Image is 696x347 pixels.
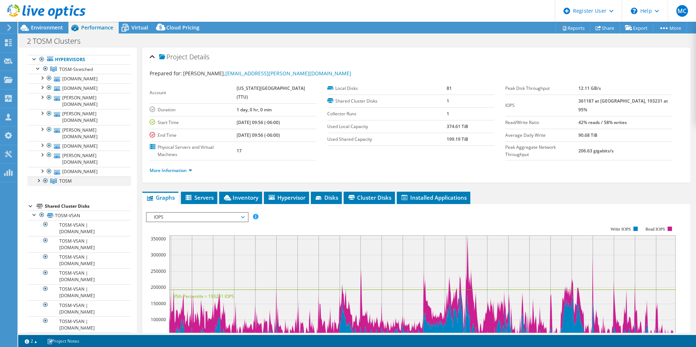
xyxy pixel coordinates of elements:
[59,66,93,72] span: TOSM-Stretched
[578,119,627,125] b: 42% reads / 58% writes
[620,22,653,33] a: Export
[447,98,449,104] b: 1
[150,132,237,139] label: End Time
[327,110,447,117] label: Collector Runs
[347,194,391,201] span: Cluster Disks
[59,178,72,184] span: TOSM
[505,102,578,109] label: IOPS
[645,227,665,232] text: Read IOPS
[327,123,447,130] label: Used Local Capacity
[223,194,258,201] span: Inventory
[151,252,166,258] text: 300000
[237,85,305,100] b: [US_STATE][GEOGRAPHIC_DATA] (TTU)
[27,252,131,268] a: TOSM-VSAN | [DOMAIN_NAME]
[24,37,92,45] h1: 2 TOSM Clusters
[676,5,688,17] span: MC
[27,176,131,186] a: TOSM
[578,98,668,113] b: 361187 at [GEOGRAPHIC_DATA], 193231 at 95%
[151,268,166,274] text: 250000
[166,24,199,31] span: Cloud Pricing
[225,70,351,77] a: [EMAIL_ADDRESS][PERSON_NAME][DOMAIN_NAME]
[150,167,192,173] a: More Information
[31,24,63,31] span: Environment
[150,89,237,96] label: Account
[150,144,237,158] label: Physical Servers and Virtual Machines
[237,148,242,154] b: 17
[27,93,131,109] a: [PERSON_NAME][DOMAIN_NAME]
[27,74,131,83] a: [DOMAIN_NAME]
[27,300,131,316] a: TOSM-VSAN | [DOMAIN_NAME]
[237,119,280,125] b: [DATE] 09:56 (-06:00)
[150,106,237,113] label: Duration
[237,107,272,113] b: 1 day, 0 hr, 0 min
[45,202,131,211] div: Shared Cluster Disks
[447,111,449,117] b: 1
[578,148,614,154] b: 206.63 gigabits/s
[27,220,131,236] a: TOSM-VSAN | [DOMAIN_NAME]
[27,141,131,151] a: [DOMAIN_NAME]
[237,132,280,138] b: [DATE] 09:56 (-06:00)
[505,144,578,158] label: Peak Aggregate Network Throughput
[27,316,131,332] a: TOSM-VSAN | [DOMAIN_NAME]
[151,236,166,242] text: 350000
[20,336,42,346] a: 2
[27,109,131,125] a: [PERSON_NAME][DOMAIN_NAME]
[315,194,338,201] span: Disks
[27,167,131,176] a: [DOMAIN_NAME]
[27,83,131,93] a: [DOMAIN_NAME]
[150,119,237,126] label: Start Time
[505,119,578,126] label: Read/Write Ratio
[189,52,209,61] span: Details
[653,22,687,33] a: More
[27,236,131,252] a: TOSM-VSAN | [DOMAIN_NAME]
[631,8,637,14] svg: \n
[27,64,131,74] a: TOSM-Stretched
[400,194,467,201] span: Installed Applications
[327,136,447,143] label: Used Shared Capacity
[590,22,620,33] a: Share
[505,85,578,92] label: Peak Disk Throughput
[447,85,452,91] b: 81
[131,24,148,31] span: Virtual
[150,213,244,222] span: IOPS
[159,53,187,61] span: Project
[610,227,631,232] text: Write IOPS
[327,97,447,105] label: Shared Cluster Disks
[42,336,84,346] a: Project Notes
[151,316,166,323] text: 100000
[151,284,166,290] text: 200000
[27,125,131,141] a: [PERSON_NAME][DOMAIN_NAME]
[146,194,175,201] span: Graphs
[555,22,590,33] a: Reports
[447,123,468,129] b: 374.61 TiB
[268,194,305,201] span: Hypervisor
[27,284,131,300] a: TOSM-VSAN | [DOMAIN_NAME]
[151,300,166,307] text: 150000
[578,132,597,138] b: 90.68 TiB
[27,151,131,167] a: [PERSON_NAME][DOMAIN_NAME]
[327,85,447,92] label: Local Disks
[185,194,214,201] span: Servers
[27,211,131,220] a: TOSM-VSAN
[81,24,113,31] span: Performance
[27,55,131,64] a: Hypervisors
[27,268,131,284] a: TOSM-VSAN | [DOMAIN_NAME]
[150,70,182,77] label: Prepared for:
[173,293,234,299] text: 95th Percentile = 193231 IOPS
[447,136,468,142] b: 199.19 TiB
[183,70,351,77] span: [PERSON_NAME],
[578,85,601,91] b: 12.11 GB/s
[505,132,578,139] label: Average Daily Write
